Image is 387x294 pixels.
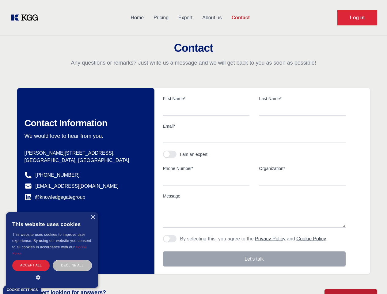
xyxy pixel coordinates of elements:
[259,165,346,171] label: Organization*
[163,251,346,267] button: Let's talk
[163,96,249,102] label: First Name*
[53,260,92,271] div: Decline all
[226,10,255,26] a: Contact
[296,236,326,241] a: Cookie Policy
[7,42,380,54] h2: Contact
[25,194,85,201] a: @knowledgegategroup
[12,217,92,232] div: This website uses cookies
[10,13,43,23] a: KOL Knowledge Platform: Talk to Key External Experts (KEE)
[12,232,91,249] span: This website uses cookies to improve user experience. By using our website you consent to all coo...
[36,183,119,190] a: [EMAIL_ADDRESS][DOMAIN_NAME]
[90,215,95,220] div: Close
[7,288,38,292] div: Cookie settings
[163,165,249,171] label: Phone Number*
[197,10,226,26] a: About us
[36,171,80,179] a: [PHONE_NUMBER]
[259,96,346,102] label: Last Name*
[25,157,145,164] p: [GEOGRAPHIC_DATA], [GEOGRAPHIC_DATA]
[173,10,197,26] a: Expert
[7,59,380,66] p: Any questions or remarks? Just write us a message and we will get back to you as soon as possible!
[126,10,149,26] a: Home
[356,265,387,294] iframe: Chat Widget
[25,118,145,129] h2: Contact Information
[180,151,208,157] div: I am an expert
[255,236,286,241] a: Privacy Policy
[25,132,145,140] p: We would love to hear from you.
[149,10,173,26] a: Pricing
[12,245,87,255] a: Cookie Policy
[25,149,145,157] p: [PERSON_NAME][STREET_ADDRESS],
[12,260,50,271] div: Accept all
[337,10,377,25] a: Request Demo
[180,235,328,243] p: By selecting this, you agree to the and .
[163,193,346,199] label: Message
[163,123,346,129] label: Email*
